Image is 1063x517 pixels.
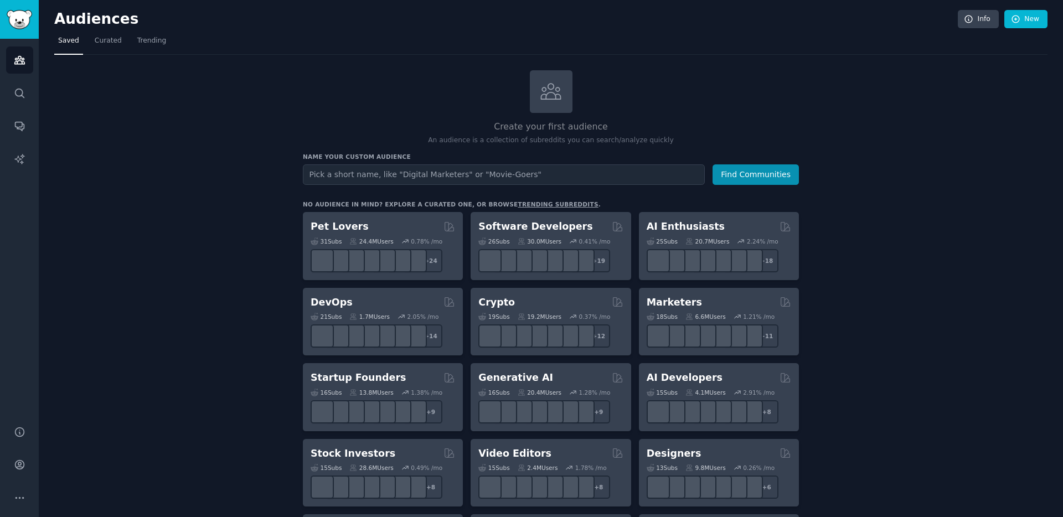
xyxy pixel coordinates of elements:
[743,313,775,320] div: 1.21 % /mo
[742,252,760,269] img: ArtificalIntelligence
[559,252,576,269] img: AskComputerScience
[497,252,514,269] img: csharp
[680,479,698,496] img: UI_Design
[497,403,514,420] img: dalle2
[482,403,499,420] img: aivideo
[376,252,393,269] img: cockatiel
[649,252,667,269] img: GoogleGeminiAI
[478,296,515,309] h2: Crypto
[419,475,442,499] div: + 8
[360,328,378,345] img: DevOpsLinks
[411,389,442,396] div: 1.38 % /mo
[665,403,682,420] img: DeepSeek
[518,201,598,208] a: trending subreddits
[478,371,553,385] h2: Generative AI
[349,237,393,245] div: 24.4M Users
[360,479,378,496] img: Trading
[95,36,122,46] span: Curated
[513,328,530,345] img: ethstaker
[587,249,610,272] div: + 19
[314,403,331,420] img: EntrepreneurRideAlong
[1004,10,1047,29] a: New
[58,36,79,46] span: Saved
[544,479,561,496] img: finalcutpro
[482,252,499,269] img: software
[528,479,545,496] img: VideoEditors
[696,328,713,345] img: Emailmarketing
[711,403,729,420] img: OpenSourceAI
[478,464,509,472] div: 15 Sub s
[742,328,760,345] img: OnlineMarketing
[665,328,682,345] img: bigseo
[559,479,576,496] img: Youtubevideo
[513,252,530,269] img: learnjavascript
[345,403,362,420] img: startup
[314,328,331,345] img: azuredevops
[54,11,958,28] h2: Audiences
[518,389,561,396] div: 20.4M Users
[649,479,667,496] img: typography
[575,328,592,345] img: defi_
[360,252,378,269] img: turtle
[685,389,726,396] div: 4.1M Users
[727,403,744,420] img: llmops
[513,403,530,420] img: deepdream
[482,479,499,496] img: gopro
[680,403,698,420] img: Rag
[649,403,667,420] img: LangChain
[711,479,729,496] img: userexperience
[647,237,678,245] div: 25 Sub s
[311,389,342,396] div: 16 Sub s
[329,479,347,496] img: ValueInvesting
[311,313,342,320] div: 21 Sub s
[647,447,701,461] h2: Designers
[303,200,601,208] div: No audience in mind? Explore a curated one, or browse .
[544,328,561,345] img: defiblockchain
[497,328,514,345] img: 0xPolygon
[54,32,83,55] a: Saved
[407,328,424,345] img: PlatformEngineers
[349,464,393,472] div: 28.6M Users
[391,403,409,420] img: Entrepreneurship
[349,313,390,320] div: 1.7M Users
[419,324,442,348] div: + 14
[513,479,530,496] img: premiere
[478,313,509,320] div: 19 Sub s
[587,324,610,348] div: + 12
[137,36,166,46] span: Trending
[727,479,744,496] img: learndesign
[755,400,778,423] div: + 8
[419,249,442,272] div: + 24
[311,237,342,245] div: 31 Sub s
[587,400,610,423] div: + 9
[579,237,611,245] div: 0.41 % /mo
[528,403,545,420] img: sdforall
[376,403,393,420] img: indiehackers
[133,32,170,55] a: Trending
[647,296,702,309] h2: Marketers
[647,389,678,396] div: 15 Sub s
[544,252,561,269] img: reactnative
[345,328,362,345] img: Docker_DevOps
[7,10,32,29] img: GummySearch logo
[685,313,726,320] div: 6.6M Users
[391,479,409,496] img: swingtrading
[680,252,698,269] img: AItoolsCatalog
[391,252,409,269] img: PetAdvice
[743,464,775,472] div: 0.26 % /mo
[727,328,744,345] img: MarketingResearch
[407,313,439,320] div: 2.05 % /mo
[311,447,395,461] h2: Stock Investors
[579,313,611,320] div: 0.37 % /mo
[303,136,799,146] p: An audience is a collection of subreddits you can search/analyze quickly
[587,475,610,499] div: + 8
[407,252,424,269] img: dogbreed
[314,252,331,269] img: herpetology
[419,400,442,423] div: + 9
[329,328,347,345] img: AWS_Certified_Experts
[528,328,545,345] img: web3
[647,371,723,385] h2: AI Developers
[311,296,353,309] h2: DevOps
[575,403,592,420] img: DreamBooth
[755,324,778,348] div: + 11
